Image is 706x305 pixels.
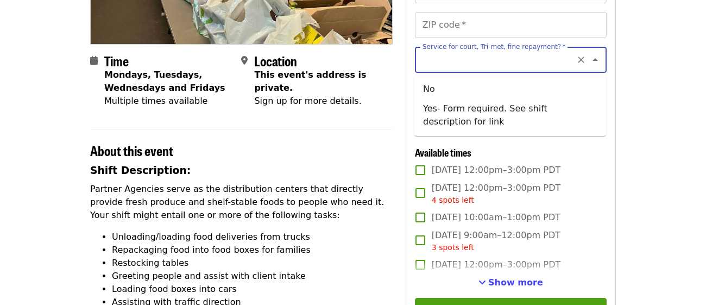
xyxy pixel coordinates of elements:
[415,12,607,38] input: ZIP code
[432,196,474,204] span: 4 spots left
[432,243,474,252] span: 3 spots left
[432,258,561,271] span: [DATE] 12:00pm–3:00pm PDT
[112,257,393,270] li: Restocking tables
[414,99,606,132] li: Yes- Form required. See shift description for link
[112,283,393,296] li: Loading food boxes into cars
[478,276,543,289] button: See more timeslots
[588,52,603,67] button: Close
[414,79,606,99] li: No
[432,164,561,177] span: [DATE] 12:00pm–3:00pm PDT
[104,51,129,70] span: Time
[432,182,561,206] span: [DATE] 12:00pm–3:00pm PDT
[90,165,191,176] strong: Shift Description:
[488,277,543,288] span: Show more
[104,95,232,108] div: Multiple times available
[254,70,366,93] span: This event's address is private.
[432,229,560,253] span: [DATE] 9:00am–12:00pm PDT
[112,231,393,244] li: Unloading/loading food deliveries from trucks
[90,55,98,66] i: calendar icon
[423,43,566,50] label: Service for court, Tri-met, fine repayment?
[112,270,393,283] li: Greeting people and assist with client intake
[432,211,560,224] span: [DATE] 10:00am–1:00pm PDT
[254,96,361,106] span: Sign up for more details.
[254,51,297,70] span: Location
[241,55,248,66] i: map-marker-alt icon
[112,244,393,257] li: Repackaging food into food boxes for families
[104,70,225,93] strong: Mondays, Tuesdays, Wednesdays and Fridays
[90,183,393,222] p: Partner Agencies serve as the distribution centers that directly provide fresh produce and shelf-...
[90,141,173,160] span: About this event
[415,145,471,159] span: Available times
[573,52,589,67] button: Clear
